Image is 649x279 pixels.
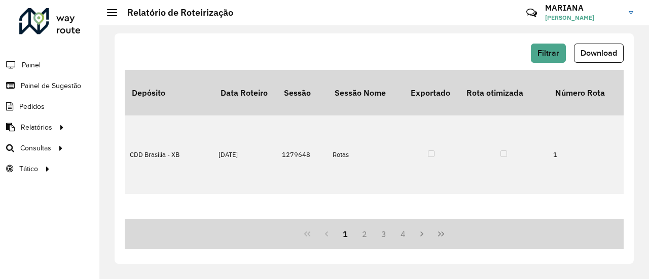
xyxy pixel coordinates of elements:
button: Next Page [412,224,431,244]
span: Painel [22,60,41,70]
th: Sessão Nome [328,70,404,115]
td: 1279648 [277,115,328,193]
button: Filtrar [531,44,566,63]
th: Sessão [277,70,328,115]
th: Exportado [404,70,459,115]
td: Rotas [328,115,404,193]
th: Número Rota [548,70,624,115]
th: Data Roteiro [213,70,277,115]
button: 3 [374,224,393,244]
button: 4 [393,224,413,244]
td: 1 [548,115,624,193]
span: Tático [19,164,38,174]
span: Consultas [20,143,51,153]
button: 1 [336,224,355,244]
button: Download [574,44,624,63]
th: Depósito [125,70,213,115]
button: 2 [355,224,374,244]
span: [PERSON_NAME] [545,13,621,22]
span: Filtrar [537,49,559,57]
span: Download [581,49,617,57]
button: Last Page [431,224,451,244]
h2: Relatório de Roteirização [117,7,233,18]
span: Painel de Sugestão [21,81,81,91]
td: [DATE] [213,115,277,193]
td: CDD Brasilia - XB [125,115,213,193]
span: Relatórios [21,122,52,133]
a: Contato Rápido [521,2,543,24]
h3: MARIANA [545,3,621,13]
th: Rota otimizada [459,70,548,115]
span: Pedidos [19,101,45,112]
